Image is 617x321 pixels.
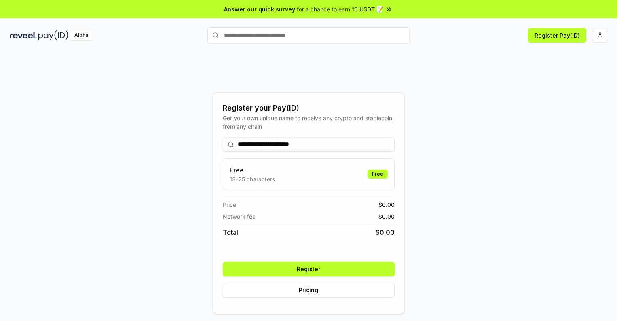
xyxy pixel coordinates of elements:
[223,227,238,237] span: Total
[223,200,236,209] span: Price
[230,175,275,183] p: 13-25 characters
[528,28,586,43] button: Register Pay(ID)
[10,30,37,40] img: reveel_dark
[223,283,395,298] button: Pricing
[223,262,395,276] button: Register
[223,114,395,131] div: Get your own unique name to receive any crypto and stablecoin, from any chain
[223,212,256,221] span: Network fee
[223,102,395,114] div: Register your Pay(ID)
[297,5,383,13] span: for a chance to earn 10 USDT 📝
[378,200,395,209] span: $ 0.00
[378,212,395,221] span: $ 0.00
[230,165,275,175] h3: Free
[70,30,93,40] div: Alpha
[376,227,395,237] span: $ 0.00
[38,30,68,40] img: pay_id
[368,170,388,179] div: Free
[224,5,295,13] span: Answer our quick survey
